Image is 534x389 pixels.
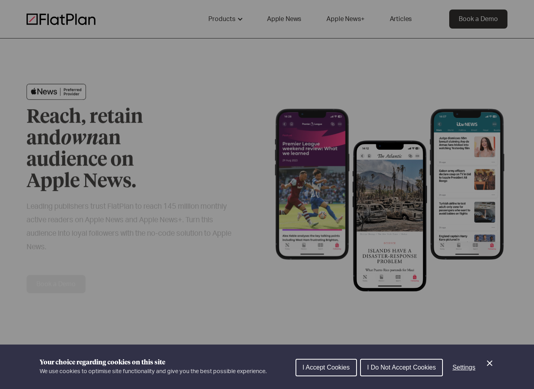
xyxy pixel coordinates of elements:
p: We use cookies to optimise site functionality and give you the best possible experience. [40,367,267,376]
span: I Accept Cookies [303,364,350,371]
span: Settings [452,364,475,371]
button: I Accept Cookies [296,359,357,376]
button: Close Cookie Control [485,358,494,368]
button: Settings [446,360,482,376]
button: I Do Not Accept Cookies [360,359,443,376]
span: I Do Not Accept Cookies [367,364,436,371]
h1: Your choice regarding cookies on this site [40,358,267,367]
